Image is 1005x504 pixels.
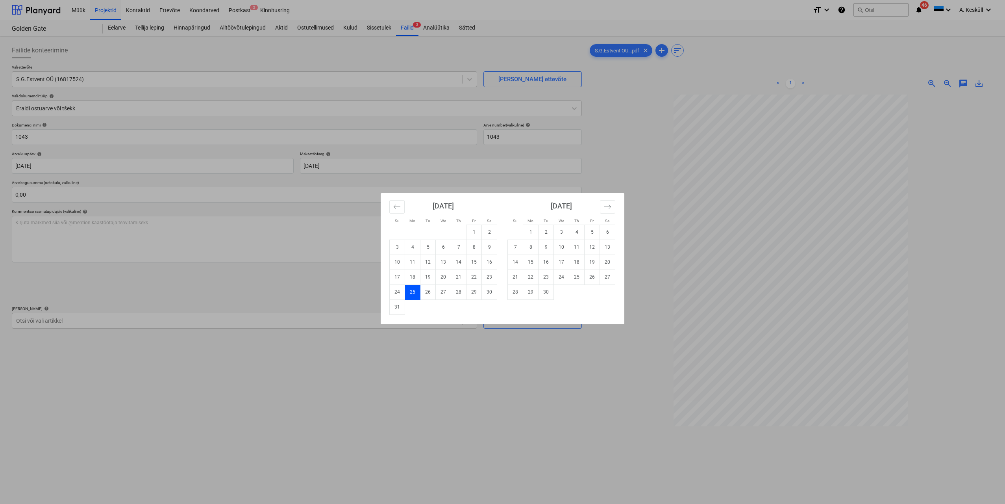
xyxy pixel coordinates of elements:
[482,225,497,240] td: Saturday, August 2, 2025
[436,255,451,270] td: Wednesday, August 13, 2025
[466,255,482,270] td: Friday, August 15, 2025
[405,240,420,255] td: Monday, August 4, 2025
[554,270,569,285] td: Wednesday, September 24, 2025
[508,255,523,270] td: Sunday, September 14, 2025
[390,270,405,285] td: Sunday, August 17, 2025
[523,270,539,285] td: Monday, September 22, 2025
[585,270,600,285] td: Friday, September 26, 2025
[508,270,523,285] td: Sunday, September 21, 2025
[539,285,554,299] td: Tuesday, September 30, 2025
[451,240,466,255] td: Thursday, August 7, 2025
[395,219,400,223] small: Su
[456,219,461,223] small: Th
[554,255,569,270] td: Wednesday, September 17, 2025
[523,255,539,270] td: Monday, September 15, 2025
[554,240,569,255] td: Wednesday, September 10, 2025
[585,240,600,255] td: Friday, September 12, 2025
[451,255,466,270] td: Thursday, August 14, 2025
[513,219,518,223] small: Su
[420,255,436,270] td: Tuesday, August 12, 2025
[574,219,579,223] small: Th
[405,255,420,270] td: Monday, August 11, 2025
[482,270,497,285] td: Saturday, August 23, 2025
[600,255,615,270] td: Saturday, September 20, 2025
[420,270,436,285] td: Tuesday, August 19, 2025
[523,225,539,240] td: Monday, September 1, 2025
[466,240,482,255] td: Friday, August 8, 2025
[527,219,533,223] small: Mo
[466,270,482,285] td: Friday, August 22, 2025
[585,225,600,240] td: Friday, September 5, 2025
[590,219,594,223] small: Fr
[605,219,609,223] small: Sa
[390,299,405,314] td: Sunday, August 31, 2025
[544,219,548,223] small: Tu
[436,240,451,255] td: Wednesday, August 6, 2025
[482,255,497,270] td: Saturday, August 16, 2025
[390,285,405,299] td: Sunday, August 24, 2025
[405,285,420,299] td: Selected. Monday, August 25, 2025
[420,240,436,255] td: Tuesday, August 5, 2025
[559,219,564,223] small: We
[600,270,615,285] td: Saturday, September 27, 2025
[482,240,497,255] td: Saturday, August 9, 2025
[569,255,585,270] td: Thursday, September 18, 2025
[539,240,554,255] td: Tuesday, September 9, 2025
[472,219,476,223] small: Fr
[482,285,497,299] td: Saturday, August 30, 2025
[966,466,1005,504] iframe: Chat Widget
[381,193,624,324] div: Calendar
[539,225,554,240] td: Tuesday, September 2, 2025
[466,225,482,240] td: Friday, August 1, 2025
[523,285,539,299] td: Monday, September 29, 2025
[600,200,615,214] button: Move forward to switch to the next month.
[539,255,554,270] td: Tuesday, September 16, 2025
[551,202,572,210] strong: [DATE]
[389,200,405,214] button: Move backward to switch to the previous month.
[600,240,615,255] td: Saturday, September 13, 2025
[600,225,615,240] td: Saturday, September 6, 2025
[405,270,420,285] td: Monday, August 18, 2025
[569,270,585,285] td: Thursday, September 25, 2025
[426,219,430,223] small: Tu
[554,225,569,240] td: Wednesday, September 3, 2025
[569,240,585,255] td: Thursday, September 11, 2025
[436,270,451,285] td: Wednesday, August 20, 2025
[433,202,454,210] strong: [DATE]
[569,225,585,240] td: Thursday, September 4, 2025
[539,270,554,285] td: Tuesday, September 23, 2025
[409,219,415,223] small: Mo
[440,219,446,223] small: We
[436,285,451,299] td: Wednesday, August 27, 2025
[451,285,466,299] td: Thursday, August 28, 2025
[466,285,482,299] td: Friday, August 29, 2025
[451,270,466,285] td: Thursday, August 21, 2025
[420,285,436,299] td: Tuesday, August 26, 2025
[508,240,523,255] td: Sunday, September 7, 2025
[523,240,539,255] td: Monday, September 8, 2025
[508,285,523,299] td: Sunday, September 28, 2025
[585,255,600,270] td: Friday, September 19, 2025
[390,240,405,255] td: Sunday, August 3, 2025
[487,219,491,223] small: Sa
[390,255,405,270] td: Sunday, August 10, 2025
